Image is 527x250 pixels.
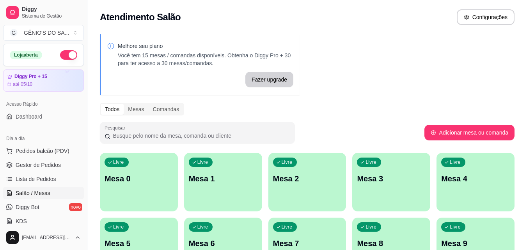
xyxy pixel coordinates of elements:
[113,224,124,230] p: Livre
[105,124,128,131] label: Pesquisar
[184,153,262,211] button: LivreMesa 1
[3,132,84,145] div: Dia a dia
[273,238,342,249] p: Mesa 7
[100,11,181,23] h2: Atendimento Salão
[118,42,293,50] p: Melhore seu plano
[437,153,515,211] button: LivreMesa 4
[3,145,84,157] button: Pedidos balcão (PDV)
[3,25,84,41] button: Select a team
[14,74,47,80] article: Diggy Pro + 15
[189,173,257,184] p: Mesa 1
[13,81,32,87] article: até 05/10
[3,159,84,171] a: Gestor de Pedidos
[10,51,42,59] div: Loja aberta
[149,104,184,115] div: Comandas
[22,13,81,19] span: Sistema de Gestão
[100,153,178,211] button: LivreMesa 0
[352,153,430,211] button: LivreMesa 3
[16,189,50,197] span: Salão / Mesas
[197,159,208,165] p: Livre
[273,173,342,184] p: Mesa 2
[22,6,81,13] span: Diggy
[113,159,124,165] p: Livre
[10,29,18,37] span: G
[16,161,61,169] span: Gestor de Pedidos
[450,224,461,230] p: Livre
[3,98,84,110] div: Acesso Rápido
[268,153,346,211] button: LivreMesa 2
[424,125,515,140] button: Adicionar mesa ou comanda
[24,29,69,37] div: GÊNIO'S DO SA ...
[441,238,510,249] p: Mesa 9
[124,104,148,115] div: Mesas
[16,147,69,155] span: Pedidos balcão (PDV)
[16,113,43,121] span: Dashboard
[3,3,84,22] a: DiggySistema de Gestão
[3,201,84,213] a: Diggy Botnovo
[16,203,39,211] span: Diggy Bot
[101,104,124,115] div: Todos
[3,69,84,92] a: Diggy Pro + 15até 05/10
[105,173,173,184] p: Mesa 0
[457,9,515,25] button: Configurações
[3,215,84,227] a: KDS
[189,238,257,249] p: Mesa 6
[3,187,84,199] a: Salão / Mesas
[282,224,293,230] p: Livre
[105,238,173,249] p: Mesa 5
[22,234,71,241] span: [EMAIL_ADDRESS][DOMAIN_NAME]
[118,51,293,67] p: Você tem 15 mesas / comandas disponíveis. Obtenha o Diggy Pro + 30 para ter acesso a 30 mesas/com...
[60,50,77,60] button: Alterar Status
[3,110,84,123] a: Dashboard
[357,238,426,249] p: Mesa 8
[366,159,376,165] p: Livre
[197,224,208,230] p: Livre
[450,159,461,165] p: Livre
[366,224,376,230] p: Livre
[16,175,56,183] span: Lista de Pedidos
[3,228,84,247] button: [EMAIL_ADDRESS][DOMAIN_NAME]
[357,173,426,184] p: Mesa 3
[110,132,290,140] input: Pesquisar
[282,159,293,165] p: Livre
[3,173,84,185] a: Lista de Pedidos
[441,173,510,184] p: Mesa 4
[16,217,27,225] span: KDS
[245,72,293,87] button: Fazer upgrade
